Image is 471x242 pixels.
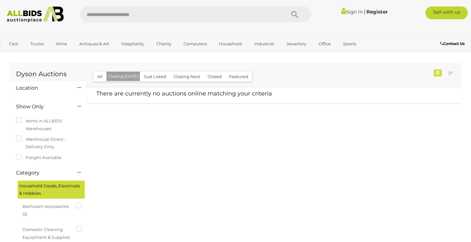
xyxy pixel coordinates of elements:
a: Charity [152,39,176,49]
a: Hospitality [117,39,148,49]
a: Household [215,39,246,49]
a: Sell with us [425,6,468,19]
span: There are currently no auctions online matching your criteria [96,90,272,97]
button: All [93,72,107,82]
label: Warehouse Direct - Delivery Only [16,136,80,151]
button: Search [279,6,311,22]
h4: Show Only [16,104,68,110]
div: 0 [434,69,442,76]
a: Sign In [341,9,363,15]
button: Closed [204,72,226,82]
button: Closing [DATE] [106,72,140,81]
a: Office [314,39,335,49]
a: [GEOGRAPHIC_DATA] [5,49,59,60]
span: Bathroom Accessories (5) [22,201,71,218]
a: Computers [179,39,211,49]
a: Antiques & Art [75,39,113,49]
div: Household Goods, Electricals & Hobbies [18,181,85,199]
a: Cars [5,39,22,49]
a: Jewellery [282,39,311,49]
h4: Category [16,170,68,176]
a: Trucks [26,39,48,49]
label: Items in ALLBIDS Warehouses [16,117,80,132]
button: Just Listed [140,72,170,82]
button: Closing Next [170,72,204,82]
button: Featured [225,72,252,82]
a: Register [366,9,388,15]
a: Wine [52,39,71,49]
label: Freight Available [16,154,62,161]
b: Contact Us [440,41,465,46]
a: Sports [339,39,360,49]
h1: Dyson Auctions [16,70,80,77]
span: | [364,8,365,15]
a: Industrial [250,39,278,49]
h4: Location [16,85,68,91]
a: Contact Us [440,40,466,47]
img: Allbids.com.au [4,6,67,22]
